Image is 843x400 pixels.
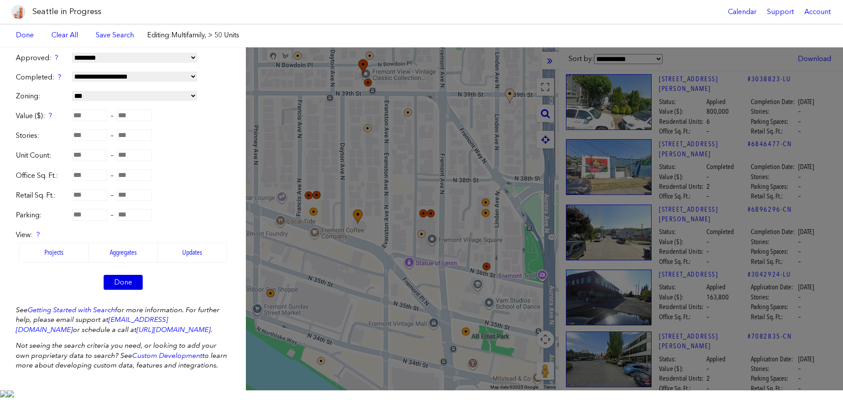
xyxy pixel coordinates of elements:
[47,28,83,43] a: Clear All
[16,230,230,240] label: View:
[55,53,58,63] div: ?
[137,325,211,334] a: [URL][DOMAIN_NAME]
[16,130,230,141] div: –
[104,275,143,290] a: Done
[16,151,68,160] label: Unit Count:
[16,111,68,121] label: Value ($):
[16,190,230,201] div: –
[89,243,158,262] label: Aggregates
[171,31,239,39] span: Multifamily, > 50 Units
[16,210,68,220] label: Parking:
[36,230,40,240] div: ?
[16,150,230,161] div: –
[58,72,61,82] div: ?
[16,191,68,200] label: Retail Sq. Ft.:
[49,111,52,121] div: ?
[16,72,68,82] label: Completed:
[16,341,227,369] em: Not seeing the search criteria you need, or looking to add your own proprietary data to search? S...
[16,171,68,180] label: Office Sq. Ft.:
[11,5,25,19] img: favicon-96x96.png
[19,243,89,262] label: Projects
[147,30,239,40] label: Editing:
[16,306,220,334] em: See for more information. For further help, please email support at or schedule a call at .
[16,91,68,101] label: Zoning:
[11,28,38,43] a: Done
[16,111,230,121] div: –
[158,243,227,262] label: Updates
[28,306,115,314] a: Getting Started with Search
[16,131,68,141] label: Stories:
[16,315,168,333] a: [EMAIL_ADDRESS][DOMAIN_NAME]
[132,351,202,360] a: Custom Development
[32,6,101,17] h1: Seattle in Progress
[16,170,230,181] div: –
[16,53,68,63] label: Approved:
[16,210,230,220] div: –
[96,30,134,40] a: Save Search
